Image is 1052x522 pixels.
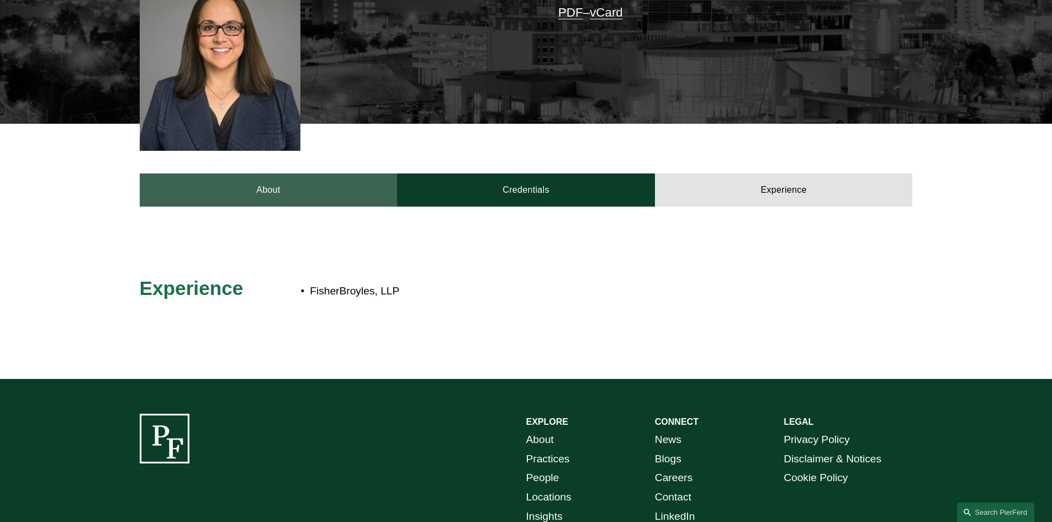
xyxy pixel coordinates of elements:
[558,6,583,19] a: PDF
[784,417,813,426] strong: LEGAL
[397,173,655,207] a: Credentials
[784,450,881,469] a: Disclaimer & Notices
[310,282,816,301] p: FisherBroyles, LLP
[526,417,568,426] strong: EXPLORE
[784,430,849,450] a: Privacy Policy
[140,173,398,207] a: About
[957,503,1034,522] a: Search this site
[590,6,623,19] a: vCard
[655,430,681,450] a: News
[526,430,554,450] a: About
[655,468,692,488] a: Careers
[784,468,848,488] a: Cookie Policy
[140,277,244,299] span: Experience
[655,173,913,207] a: Experience
[655,417,699,426] strong: CONNECT
[526,488,572,507] a: Locations
[526,450,570,469] a: Practices
[655,488,691,507] a: Contact
[526,468,559,488] a: People
[655,450,681,469] a: Blogs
